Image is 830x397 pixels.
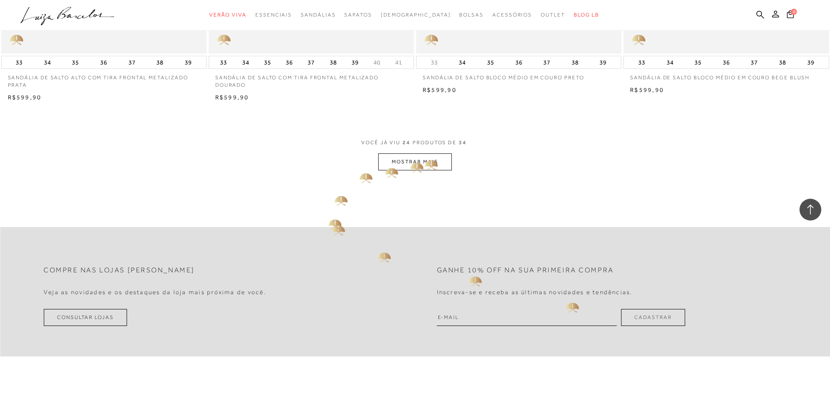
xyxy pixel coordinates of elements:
[574,7,599,23] a: BLOG LB
[381,12,451,18] span: [DEMOGRAPHIC_DATA]
[456,56,468,68] button: 34
[541,7,565,23] a: categoryNavScreenReaderText
[416,69,621,81] a: SANDÁLIA DE SALTO BLOCO MÉDIO EM COURO PRETO
[428,58,440,67] button: 33
[41,56,54,68] button: 34
[217,56,230,68] button: 33
[437,309,617,326] input: E-mail
[569,56,581,68] button: 38
[255,7,292,23] a: categoryNavScreenReaderText
[393,58,405,67] button: 41
[484,56,497,68] button: 35
[423,86,457,93] span: R$599,90
[597,56,609,68] button: 39
[209,27,239,54] img: golden_caliandra_v6.png
[69,56,81,68] button: 35
[182,56,194,68] button: 39
[437,288,633,296] h4: Inscreva-se e receba as últimas novidades e tendências.
[44,288,266,296] h4: Veja as novidades e os destaques da loja mais próxima de você.
[791,9,797,15] span: 0
[378,153,451,170] button: MOSTRAR MAIS
[283,56,295,68] button: 36
[664,56,676,68] button: 34
[381,7,451,23] a: noSubCategoriesText
[44,266,195,275] h2: Compre nas lojas [PERSON_NAME]
[776,56,789,68] button: 38
[630,86,664,93] span: R$599,90
[209,12,247,18] span: Verão Viva
[13,56,25,68] button: 33
[8,94,42,101] span: R$599,90
[437,266,614,275] h2: Ganhe 10% off na sua primeira compra
[344,7,372,23] a: categoryNavScreenReaderText
[403,139,410,146] span: 24
[636,56,648,68] button: 33
[349,56,361,68] button: 39
[261,56,274,68] button: 35
[541,12,565,18] span: Outlet
[209,69,414,89] a: SANDÁLIA DE SALTO COM TIRA FRONTAL METALIZADO DOURADO
[720,56,732,68] button: 36
[513,56,525,68] button: 36
[361,139,469,146] span: VOCÊ JÁ VIU PRODUTOS DE
[126,56,138,68] button: 37
[1,27,32,54] img: golden_caliandra_v6.png
[805,56,817,68] button: 39
[621,309,685,326] button: Cadastrar
[784,10,796,21] button: 0
[305,56,317,68] button: 37
[154,56,166,68] button: 38
[492,7,532,23] a: categoryNavScreenReaderText
[301,12,335,18] span: Sandálias
[541,56,553,68] button: 37
[215,94,249,101] span: R$599,90
[301,7,335,23] a: categoryNavScreenReaderText
[459,12,484,18] span: Bolsas
[44,309,127,326] a: Consultar Lojas
[748,56,760,68] button: 37
[327,56,339,68] button: 38
[492,12,532,18] span: Acessórios
[459,7,484,23] a: categoryNavScreenReaderText
[1,69,207,89] a: SANDÁLIA DE SALTO ALTO COM TIRA FRONTAL METALIZADO PRATA
[371,58,383,67] button: 40
[255,12,292,18] span: Essenciais
[240,56,252,68] button: 34
[209,7,247,23] a: categoryNavScreenReaderText
[98,56,110,68] button: 36
[574,12,599,18] span: BLOG LB
[692,56,704,68] button: 35
[416,27,447,54] img: golden_caliandra_v6.png
[623,27,654,54] img: golden_caliandra_v6.png
[459,139,467,146] span: 34
[623,69,829,81] a: SANDÁLIA DE SALTO BLOCO MÉDIO EM COURO BEGE BLUSH
[344,12,372,18] span: Sapatos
